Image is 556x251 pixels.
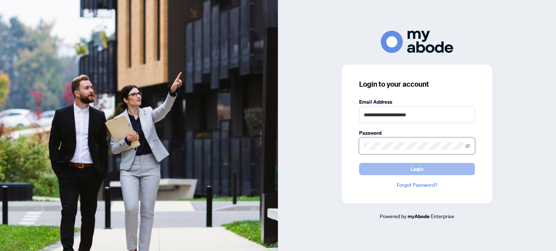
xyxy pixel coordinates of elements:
[359,79,475,89] h3: Login to your account
[359,98,475,106] label: Email Address
[380,213,407,219] span: Powered by
[465,143,470,148] span: eye-invisible
[359,181,475,189] a: Forgot Password?
[359,129,475,137] label: Password
[431,213,454,219] span: Enterprise
[359,163,475,175] button: Login
[381,31,453,53] img: ma-logo
[408,212,430,220] a: myAbode
[410,163,424,175] span: Login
